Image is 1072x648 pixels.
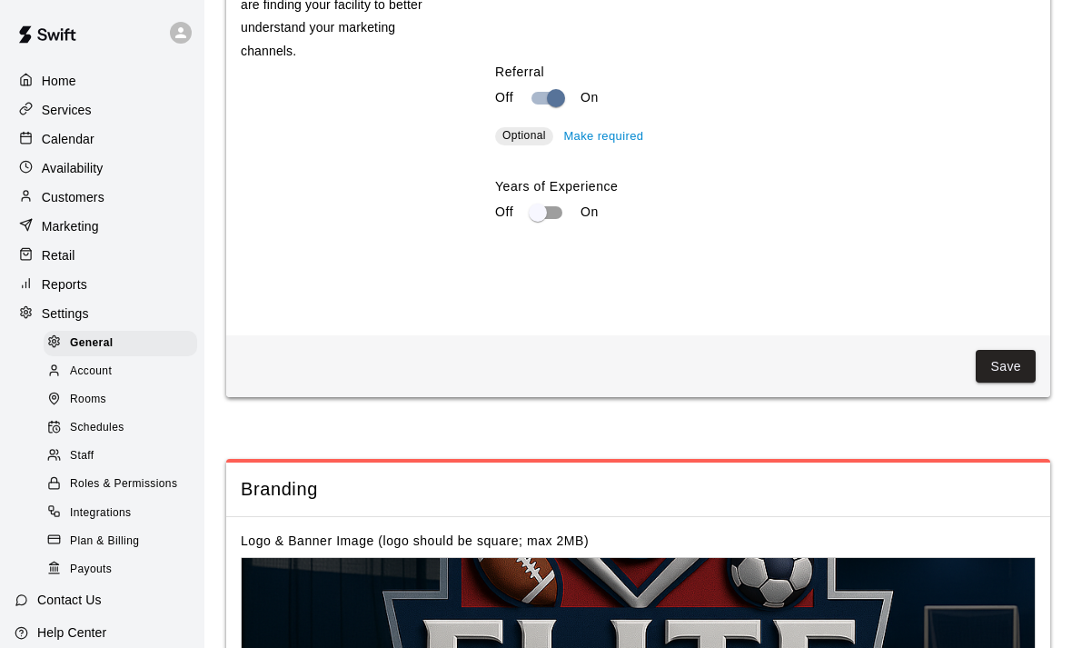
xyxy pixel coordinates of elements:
[44,557,197,583] div: Payouts
[44,529,197,554] div: Plan & Billing
[502,129,546,142] span: Optional
[42,101,92,119] p: Services
[44,501,197,526] div: Integrations
[44,414,204,443] a: Schedules
[15,271,190,298] a: Reports
[44,387,197,413] div: Rooms
[70,419,124,437] span: Schedules
[70,561,112,579] span: Payouts
[44,415,197,441] div: Schedules
[44,444,197,469] div: Staff
[15,184,190,211] a: Customers
[42,304,89,323] p: Settings
[70,533,139,551] span: Plan & Billing
[37,623,106,642] p: Help Center
[44,331,197,356] div: General
[495,177,1036,195] label: Years of Experience
[70,447,94,465] span: Staff
[42,246,75,264] p: Retail
[44,555,204,583] a: Payouts
[70,363,112,381] span: Account
[70,391,106,409] span: Rooms
[42,159,104,177] p: Availability
[44,443,204,471] a: Staff
[42,72,76,90] p: Home
[70,334,114,353] span: General
[70,475,177,493] span: Roles & Permissions
[44,357,204,385] a: Account
[241,477,1036,502] span: Branding
[241,533,589,548] label: Logo & Banner Image (logo should be square; max 2MB)
[44,527,204,555] a: Plan & Billing
[15,67,190,95] a: Home
[42,217,99,235] p: Marketing
[495,203,513,222] p: Off
[44,471,204,499] a: Roles & Permissions
[15,96,190,124] a: Services
[44,472,197,497] div: Roles & Permissions
[70,504,132,523] span: Integrations
[42,130,94,148] p: Calendar
[37,591,102,609] p: Contact Us
[976,350,1036,384] button: Save
[581,88,599,107] p: On
[42,275,87,294] p: Reports
[44,499,204,527] a: Integrations
[495,88,513,107] p: Off
[44,386,204,414] a: Rooms
[15,242,190,269] a: Retail
[495,63,1036,81] label: Referral
[559,123,648,151] button: Make required
[15,300,190,327] a: Settings
[44,359,197,384] div: Account
[44,329,204,357] a: General
[15,213,190,240] a: Marketing
[42,188,104,206] p: Customers
[15,125,190,153] a: Calendar
[15,155,190,182] a: Availability
[581,203,599,222] p: On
